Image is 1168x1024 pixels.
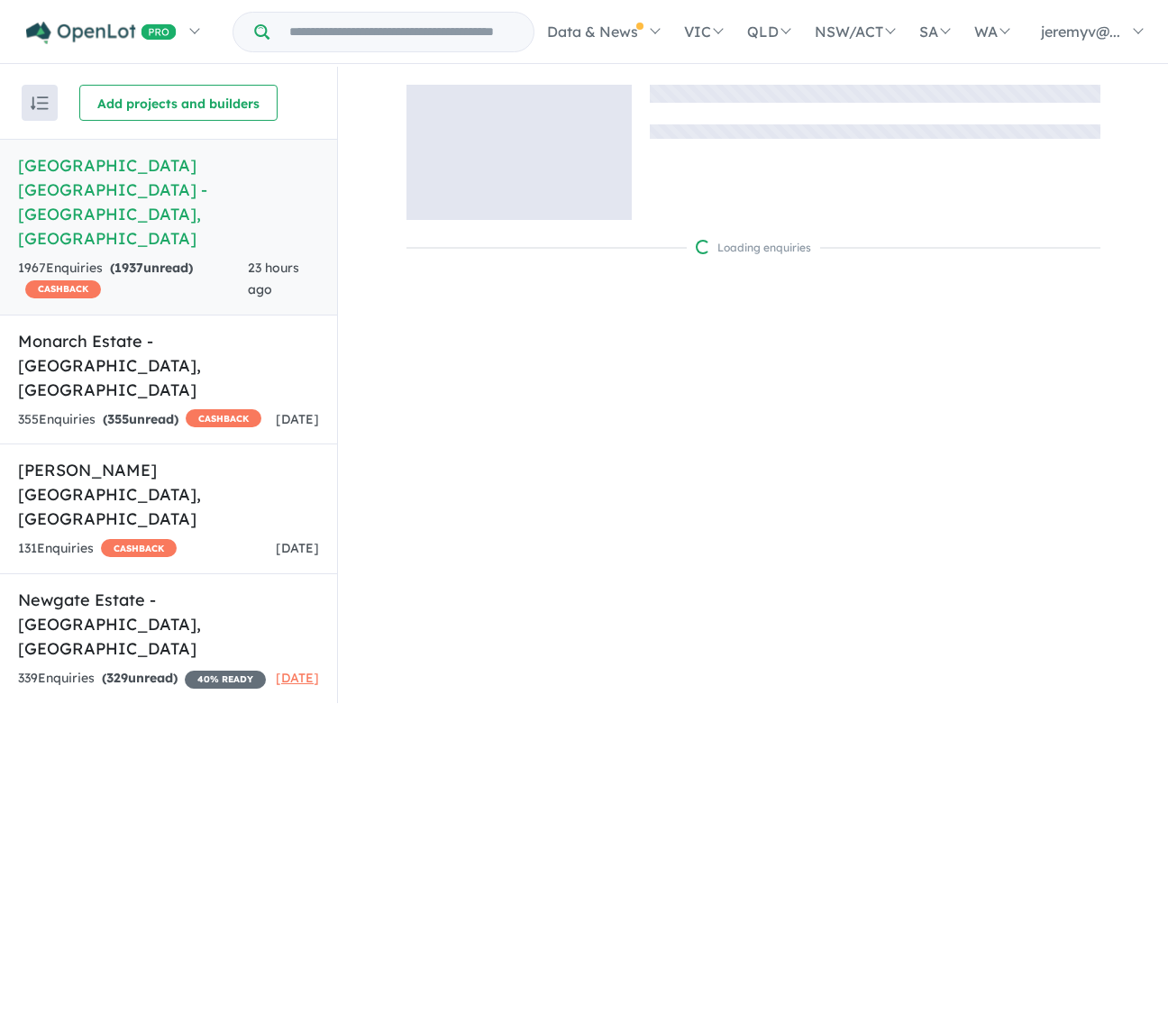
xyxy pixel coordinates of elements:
[186,409,261,427] span: CASHBACK
[18,668,266,690] div: 339 Enquir ies
[103,411,178,427] strong: ( unread)
[110,260,193,276] strong: ( unread)
[18,153,319,251] h5: [GEOGRAPHIC_DATA] [GEOGRAPHIC_DATA] - [GEOGRAPHIC_DATA] , [GEOGRAPHIC_DATA]
[26,22,177,44] img: Openlot PRO Logo White
[276,540,319,556] span: [DATE]
[18,409,261,431] div: 355 Enquir ies
[114,260,143,276] span: 1937
[18,588,319,661] h5: Newgate Estate - [GEOGRAPHIC_DATA] , [GEOGRAPHIC_DATA]
[18,329,319,402] h5: Monarch Estate - [GEOGRAPHIC_DATA] , [GEOGRAPHIC_DATA]
[18,538,177,560] div: 131 Enquir ies
[18,258,248,301] div: 1967 Enquir ies
[276,411,319,427] span: [DATE]
[25,280,101,298] span: CASHBACK
[18,458,319,531] h5: [PERSON_NAME][GEOGRAPHIC_DATA] , [GEOGRAPHIC_DATA]
[107,411,129,427] span: 355
[248,260,299,297] span: 23 hours ago
[185,671,266,689] span: 40 % READY
[102,670,178,686] strong: ( unread)
[106,670,128,686] span: 329
[696,239,811,257] div: Loading enquiries
[273,13,530,51] input: Try estate name, suburb, builder or developer
[31,96,49,110] img: sort.svg
[276,670,319,686] span: [DATE]
[101,539,177,557] span: CASHBACK
[1041,23,1120,41] span: jeremyv@...
[79,85,278,121] button: Add projects and builders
